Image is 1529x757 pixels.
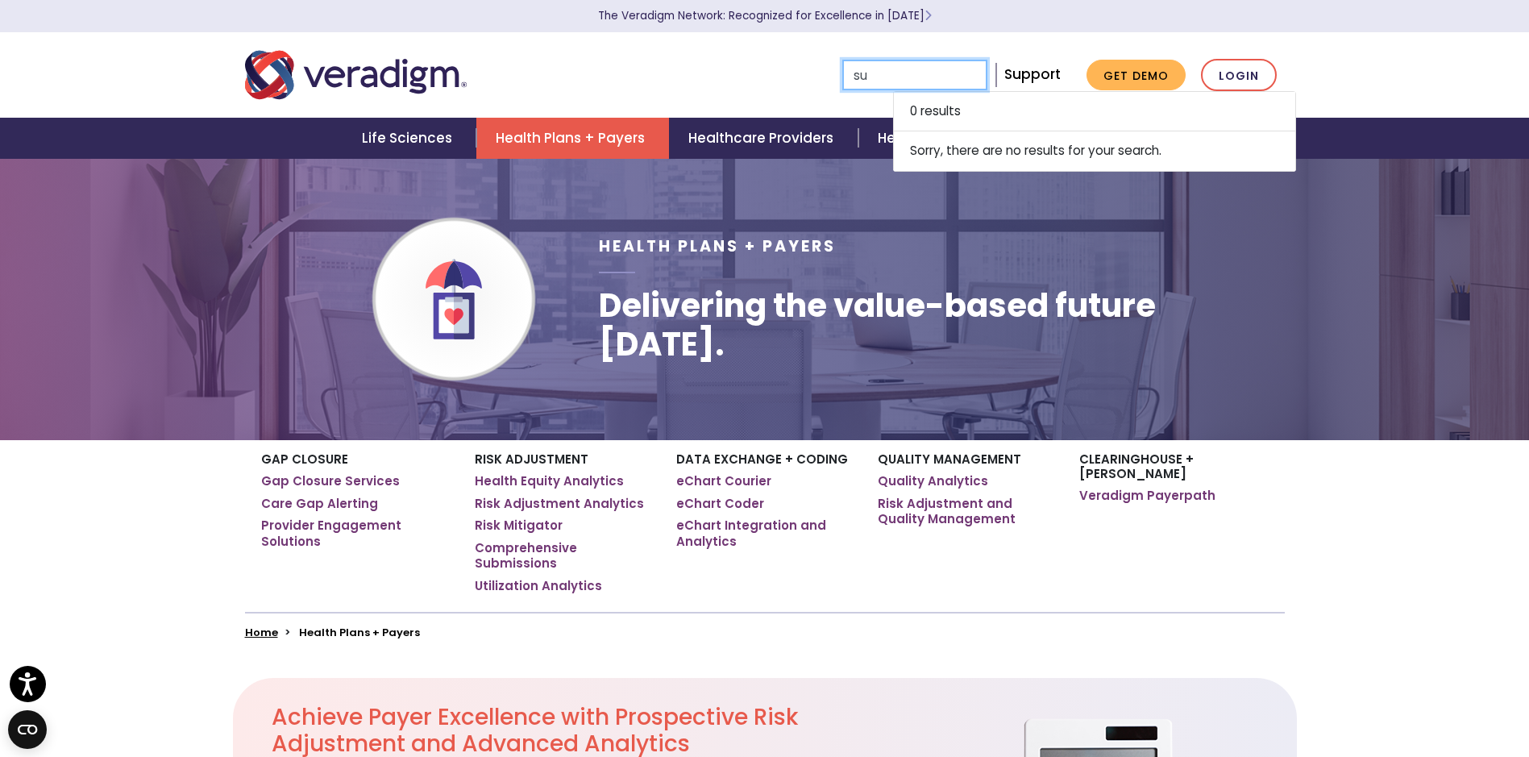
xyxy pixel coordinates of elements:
[1087,60,1186,91] a: Get Demo
[475,540,652,572] a: Comprehensive Submissions
[842,60,987,90] input: Search
[476,118,669,159] a: Health Plans + Payers
[475,473,624,489] a: Health Equity Analytics
[598,8,932,23] a: The Veradigm Network: Recognized for Excellence in [DATE]Learn More
[924,8,932,23] span: Learn More
[858,118,1024,159] a: Health IT Vendors
[261,496,378,512] a: Care Gap Alerting
[599,286,1284,364] h1: Delivering the value-based future [DATE].
[669,118,858,159] a: Healthcare Providers
[475,518,563,534] a: Risk Mitigator
[878,473,988,489] a: Quality Analytics
[676,496,764,512] a: eChart Coder
[676,518,854,549] a: eChart Integration and Analytics
[245,625,278,640] a: Home
[245,48,467,102] img: Veradigm logo
[343,118,476,159] a: Life Sciences
[878,496,1055,527] a: Risk Adjustment and Quality Management
[1079,488,1215,504] a: Veradigm Payerpath
[8,710,47,749] button: Open CMP widget
[475,578,602,594] a: Utilization Analytics
[1219,641,1510,738] iframe: Drift Chat Widget
[599,235,836,257] span: Health Plans + Payers
[261,518,451,549] a: Provider Engagement Solutions
[261,473,400,489] a: Gap Closure Services
[893,91,1296,131] li: 0 results
[676,473,771,489] a: eChart Courier
[1004,64,1061,84] a: Support
[1201,59,1277,92] a: Login
[893,131,1296,171] li: Sorry, there are no results for your search.
[475,496,644,512] a: Risk Adjustment Analytics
